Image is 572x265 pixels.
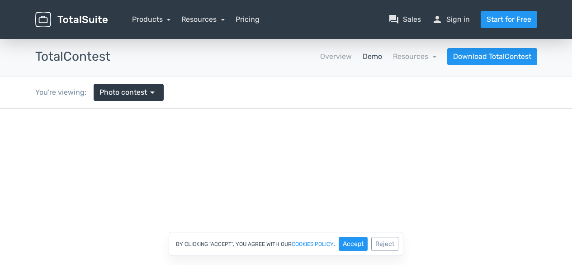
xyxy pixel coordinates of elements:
[236,14,260,25] a: Pricing
[388,14,421,25] a: question_answerSales
[147,87,158,98] span: arrow_drop_down
[481,11,537,28] a: Start for Free
[94,84,164,101] a: Photo contest arrow_drop_down
[320,51,352,62] a: Overview
[35,12,108,28] img: TotalSuite for WordPress
[447,48,537,65] a: Download TotalContest
[292,241,334,247] a: cookies policy
[99,87,147,98] span: Photo contest
[35,87,94,98] div: You're viewing:
[393,52,436,61] a: Resources
[181,15,225,24] a: Resources
[339,237,368,251] button: Accept
[432,14,443,25] span: person
[388,14,399,25] span: question_answer
[169,232,403,256] div: By clicking "Accept", you agree with our .
[132,15,171,24] a: Products
[363,51,382,62] a: Demo
[35,50,110,64] h3: TotalContest
[432,14,470,25] a: personSign in
[371,237,398,251] button: Reject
